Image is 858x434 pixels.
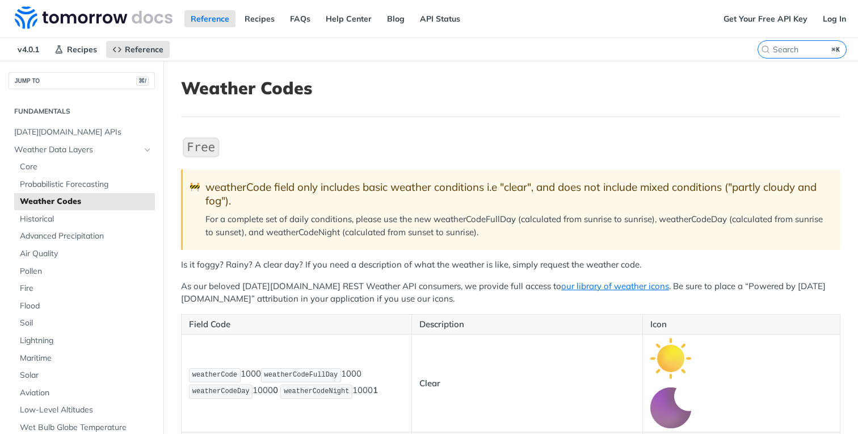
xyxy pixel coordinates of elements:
[14,385,155,402] a: Aviation
[11,41,45,58] span: v4.0.1
[14,245,155,262] a: Air Quality
[238,10,281,27] a: Recipes
[650,402,691,412] span: Expand image
[419,378,440,389] strong: Clear
[205,213,829,239] p: For a complete set of daily conditions, please use the new weatherCodeFullDay (calculated from su...
[14,315,155,332] a: Soil
[20,318,152,329] span: Soil
[192,371,237,379] span: weatherCode
[14,332,155,349] a: Lightning
[561,281,669,291] a: our library of weather icons
[136,76,149,86] span: ⌘/
[319,10,378,27] a: Help Center
[20,214,152,225] span: Historical
[125,44,163,55] span: Reference
[20,301,152,312] span: Flood
[817,10,852,27] a: Log In
[14,350,155,367] a: Maritime
[717,10,814,27] a: Get Your Free API Key
[650,387,691,428] img: clear_night
[20,404,152,416] span: Low-Level Altitudes
[14,402,155,419] a: Low-Level Altitudes
[14,193,155,210] a: Weather Codes
[284,10,317,27] a: FAQs
[20,248,152,260] span: Air Quality
[14,158,155,176] a: Core
[143,145,152,155] button: Hide subpages for Weather Data Layers
[761,45,770,54] svg: Search
[650,338,691,379] img: clear_day
[20,161,152,173] span: Core
[14,367,155,384] a: Solar
[20,353,152,364] span: Maritime
[20,422,152,433] span: Wet Bulb Globe Temperature
[189,367,404,400] p: 1000 1000 1000 1000
[15,6,173,29] img: Tomorrow.io Weather API Docs
[192,387,250,395] span: weatherCodeDay
[14,298,155,315] a: Flood
[106,41,170,58] a: Reference
[14,176,155,193] a: Probabilistic Forecasting
[14,127,152,138] span: [DATE][DOMAIN_NAME] APIs
[9,141,155,158] a: Weather Data LayersHide subpages for Weather Data Layers
[273,385,278,395] strong: 0
[829,44,843,55] kbd: ⌘K
[14,263,155,280] a: Pollen
[20,335,152,347] span: Lightning
[184,10,235,27] a: Reference
[9,72,155,89] button: JUMP TO⌘/
[9,124,155,141] a: [DATE][DOMAIN_NAME] APIs
[205,181,829,207] div: weatherCode field only includes basic weather conditions i.e "clear", and does not include mixed ...
[20,231,152,242] span: Advanced Precipitation
[189,318,404,331] p: Field Code
[181,258,840,272] p: Is it foggy? Rainy? A clear day? If you need a description of what the weather is like, simply re...
[67,44,97,55] span: Recipes
[181,78,840,98] h1: Weather Codes
[20,370,152,381] span: Solar
[20,196,152,207] span: Weather Codes
[373,385,378,395] strong: 1
[9,106,155,116] h2: Fundamentals
[14,228,155,245] a: Advanced Precipitation
[650,318,832,331] p: Icon
[14,211,155,228] a: Historical
[381,10,411,27] a: Blog
[20,266,152,277] span: Pollen
[20,283,152,294] span: Fire
[650,352,691,363] span: Expand image
[14,144,140,156] span: Weather Data Layers
[48,41,103,58] a: Recipes
[419,318,634,331] p: Description
[20,387,152,399] span: Aviation
[264,371,338,379] span: weatherCodeFullDay
[20,179,152,190] span: Probabilistic Forecasting
[284,387,349,395] span: weatherCodeNight
[14,280,155,297] a: Fire
[190,181,200,194] span: 🚧
[414,10,466,27] a: API Status
[181,280,840,306] p: As our beloved [DATE][DOMAIN_NAME] REST Weather API consumers, we provide full access to . Be sur...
